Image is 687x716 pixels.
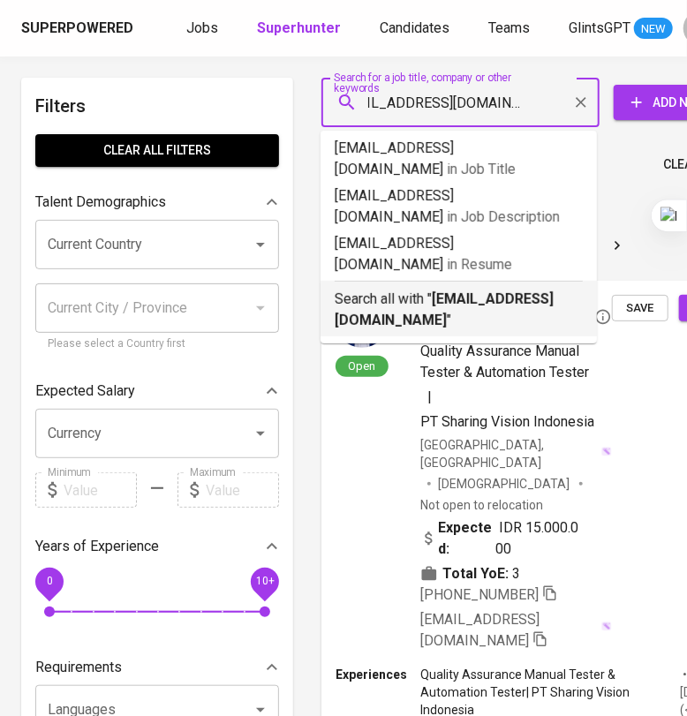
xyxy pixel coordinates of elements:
[336,666,420,683] p: Experiences
[420,586,539,603] span: [PHONE_NUMBER]
[601,622,612,632] img: magic_wand.svg
[186,19,218,36] span: Jobs
[594,308,612,326] svg: By Batam recruiter
[35,536,159,557] p: Years of Experience
[35,185,279,220] div: Talent Demographics
[206,472,279,508] input: Value
[488,19,530,36] span: Teams
[335,185,583,228] p: [EMAIL_ADDRESS][DOMAIN_NAME]
[420,436,612,471] div: [GEOGRAPHIC_DATA], [GEOGRAPHIC_DATA]
[621,298,660,319] span: Save
[35,657,122,678] p: Requirements
[420,413,594,430] span: PT Sharing Vision Indonesia
[512,563,520,584] span: 3
[442,563,509,584] b: Total YoE:
[35,381,135,402] p: Expected Salary
[35,373,279,409] div: Expected Salary
[335,233,583,275] p: [EMAIL_ADDRESS][DOMAIN_NAME]
[35,529,279,564] div: Years of Experience
[601,447,612,457] img: magic_wand.svg
[634,20,673,38] span: NEW
[447,208,560,225] span: in Job Description
[335,289,583,331] p: Search all with " "
[427,387,432,408] span: |
[342,358,383,373] span: Open
[248,421,273,446] button: Open
[488,18,533,40] a: Teams
[447,256,512,273] span: in Resume
[49,139,265,162] span: Clear All filters
[46,576,52,588] span: 0
[335,138,583,180] p: [EMAIL_ADDRESS][DOMAIN_NAME]
[569,90,593,115] button: Clear
[612,295,668,322] button: Save
[438,475,572,493] span: [DEMOGRAPHIC_DATA]
[35,192,166,213] p: Talent Demographics
[255,576,274,588] span: 10+
[186,18,222,40] a: Jobs
[380,18,453,40] a: Candidates
[603,231,631,260] button: Go to next page
[248,232,273,257] button: Open
[257,18,344,40] a: Superhunter
[21,19,133,39] div: Superpowered
[21,19,137,39] a: Superpowered
[420,496,543,514] p: Not open to relocation
[35,92,279,120] h6: Filters
[569,18,673,40] a: GlintsGPT NEW
[35,650,279,685] div: Requirements
[447,161,516,177] span: in Job Title
[35,134,279,167] button: Clear All filters
[335,290,554,328] b: [EMAIL_ADDRESS][DOMAIN_NAME]
[257,19,341,36] b: Superhunter
[380,19,449,36] span: Candidates
[420,343,589,381] span: Quality Assurance Manual Tester & Automation Tester
[420,517,584,560] div: IDR 15.000.000
[48,335,267,353] p: Please select a Country first
[64,472,137,508] input: Value
[438,517,496,560] b: Expected:
[569,19,630,36] span: GlintsGPT
[420,611,540,649] span: [EMAIL_ADDRESS][DOMAIN_NAME]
